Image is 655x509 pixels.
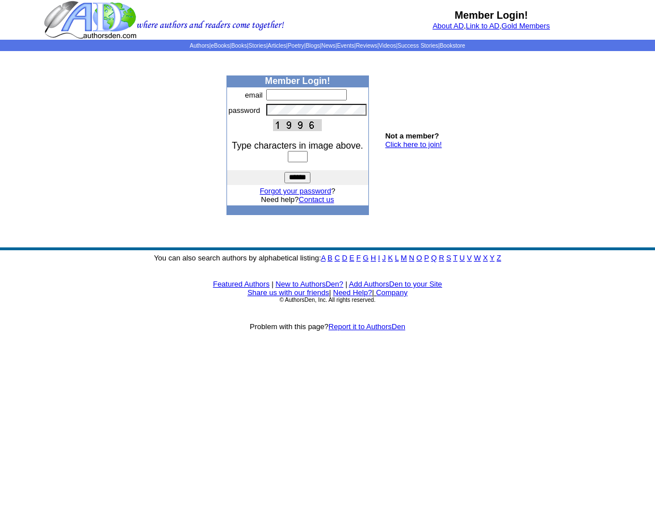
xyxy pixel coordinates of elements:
[397,43,438,49] a: Success Stories
[245,91,263,99] font: email
[250,322,405,331] font: Problem with this page?
[279,297,375,303] font: © AuthorsDen, Inc. All rights reserved.
[321,43,335,49] a: News
[409,254,414,262] a: N
[261,195,334,204] font: Need help?
[455,10,528,21] b: Member Login!
[229,106,261,115] font: password
[433,22,550,30] font: , ,
[372,288,408,297] font: |
[272,280,274,288] font: |
[329,322,405,331] a: Report it to AuthorsDen
[345,280,347,288] font: |
[288,43,304,49] a: Poetry
[379,43,396,49] a: Videos
[363,254,368,262] a: G
[401,254,407,262] a: M
[265,76,330,86] b: Member Login!
[439,254,444,262] a: R
[417,254,422,262] a: O
[497,254,501,262] a: Z
[356,43,377,49] a: Reviews
[342,254,347,262] a: D
[190,43,465,49] span: | | | | | | | | | | | |
[460,254,465,262] a: U
[260,187,335,195] font: ?
[232,141,363,150] font: Type characters in image above.
[440,43,465,49] a: Bookstore
[376,288,408,297] a: Company
[213,280,270,288] a: Featured Authors
[337,43,355,49] a: Events
[356,254,361,262] a: F
[305,43,320,49] a: Blogs
[247,288,329,297] a: Share us with our friends
[474,254,481,262] a: W
[385,140,442,149] a: Click here to join!
[268,43,287,49] a: Articles
[231,43,247,49] a: Books
[273,119,322,131] img: This Is CAPTCHA Image
[329,288,331,297] font: |
[453,254,457,262] a: T
[327,254,333,262] a: B
[467,254,472,262] a: V
[154,254,501,262] font: You can also search authors by alphabetical listing:
[483,254,488,262] a: X
[211,43,229,49] a: eBooks
[333,288,372,297] a: Need Help?
[385,132,439,140] b: Not a member?
[490,254,494,262] a: Y
[299,195,334,204] a: Contact us
[276,280,343,288] a: New to AuthorsDen?
[321,254,326,262] a: A
[334,254,339,262] a: C
[349,280,442,288] a: Add AuthorsDen to your Site
[260,187,331,195] a: Forgot your password
[502,22,550,30] a: Gold Members
[249,43,266,49] a: Stories
[371,254,376,262] a: H
[466,22,499,30] a: Link to AD
[446,254,451,262] a: S
[424,254,429,262] a: P
[349,254,354,262] a: E
[388,254,393,262] a: K
[395,254,399,262] a: L
[378,254,380,262] a: I
[433,22,464,30] a: About AD
[190,43,209,49] a: Authors
[431,254,436,262] a: Q
[382,254,386,262] a: J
